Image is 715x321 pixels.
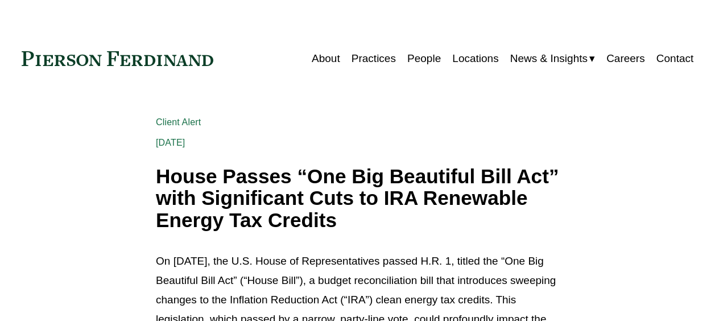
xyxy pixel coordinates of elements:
h1: House Passes “One Big Beautiful Bill Act” with Significant Cuts to IRA Renewable Energy Tax Credits [156,166,559,232]
a: Careers [606,48,645,69]
a: folder dropdown [510,48,595,69]
a: Client Alert [156,117,201,127]
a: Locations [452,48,498,69]
span: [DATE] [156,138,185,147]
a: Contact [656,48,693,69]
a: People [407,48,441,69]
a: About [312,48,340,69]
span: News & Insights [510,49,588,68]
a: Practices [352,48,396,69]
